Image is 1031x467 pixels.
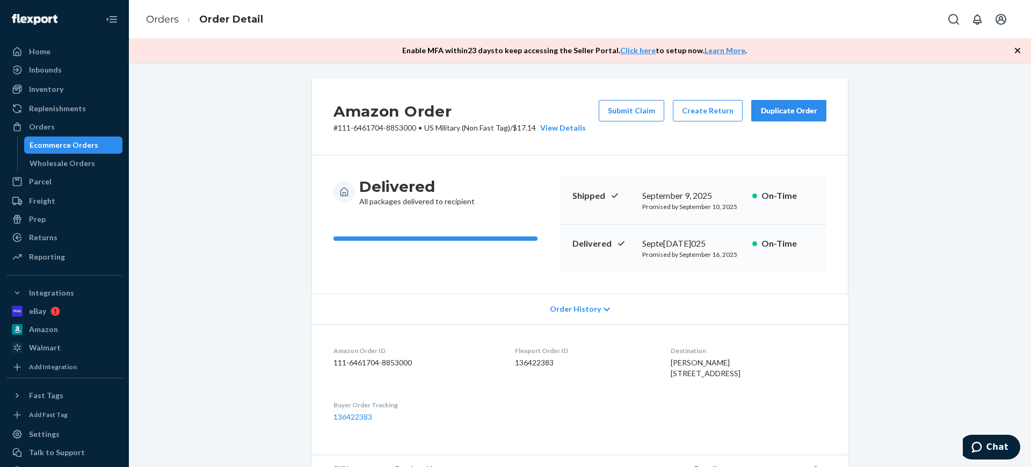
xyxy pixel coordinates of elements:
[990,9,1012,30] button: Open account menu
[6,408,122,421] a: Add Fast Tag
[6,173,122,190] a: Parcel
[333,100,586,123] h2: Amazon Order
[29,84,63,95] div: Inventory
[29,214,46,225] div: Prep
[550,304,601,314] span: Order History
[599,100,664,121] button: Submit Claim
[642,190,744,202] div: September 9, 2025
[29,46,50,57] div: Home
[29,410,68,419] div: Add Fast Tag
[333,357,498,368] dd: 111-6461704-8853000
[967,9,988,30] button: Open notifications
[333,346,498,355] dt: Amazon Order ID
[199,13,263,25] a: Order Detail
[29,306,46,317] div: eBay
[705,46,745,55] a: Learn More
[29,429,60,440] div: Settings
[359,177,475,196] h3: Delivered
[760,105,817,116] div: Duplicate Order
[6,81,122,98] a: Inventory
[671,358,740,378] span: [PERSON_NAME] [STREET_ADDRESS]
[6,100,122,117] a: Replenishments
[963,435,1020,462] iframe: Opens a widget where you can chat to one of our agents
[29,252,65,262] div: Reporting
[29,232,57,243] div: Returns
[146,13,179,25] a: Orders
[333,400,498,409] dt: Buyer Order Tracking
[12,14,57,25] img: Flexport logo
[29,196,55,206] div: Freight
[642,202,744,211] p: Promised by September 10, 2025
[29,121,55,132] div: Orders
[29,288,74,298] div: Integrations
[6,43,122,60] a: Home
[6,303,122,320] a: eBay
[620,46,656,55] a: Click here
[333,412,372,421] a: 136422383
[761,238,814,250] p: On-Time
[6,339,122,356] a: Walmart
[29,342,61,353] div: Walmart
[6,61,122,78] a: Inbounds
[6,387,122,404] button: Fast Tags
[30,158,95,169] div: Wholesale Orders
[642,238,744,250] div: Septe[DATE]025
[359,177,475,207] div: All packages delivered to recipient
[761,190,814,202] p: On-Time
[333,123,586,133] p: # 111-6461704-8853000 / $17.14
[29,176,52,187] div: Parcel
[418,123,422,132] span: •
[943,9,964,30] button: Open Search Box
[24,136,123,154] a: Ecommerce Orders
[6,426,122,443] a: Settings
[671,346,826,355] dt: Destination
[29,362,77,371] div: Add Integration
[137,4,272,35] ol: breadcrumbs
[6,321,122,338] a: Amazon
[29,103,86,114] div: Replenishments
[515,357,654,368] dd: 136422383
[6,118,122,135] a: Orders
[29,324,58,335] div: Amazon
[515,346,654,355] dt: Flexport Order ID
[29,390,63,401] div: Fast Tags
[572,190,634,202] p: Shipped
[101,9,122,30] button: Close Navigation
[6,361,122,373] a: Add Integration
[6,284,122,301] button: Integrations
[402,45,747,56] p: Enable MFA within 23 days to keep accessing the Seller Portal. to setup now. .
[29,447,85,458] div: Talk to Support
[30,140,98,150] div: Ecommerce Orders
[29,64,62,75] div: Inbounds
[572,238,634,250] p: Delivered
[642,250,744,259] p: Promised by September 16, 2025
[6,248,122,265] a: Reporting
[6,444,122,461] button: Talk to Support
[536,123,586,133] button: View Details
[6,192,122,210] a: Freight
[6,211,122,228] a: Prep
[6,229,122,246] a: Returns
[751,100,826,121] button: Duplicate Order
[24,155,123,172] a: Wholesale Orders
[424,123,510,132] span: US Military (Non Fast Tag)
[673,100,743,121] button: Create Return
